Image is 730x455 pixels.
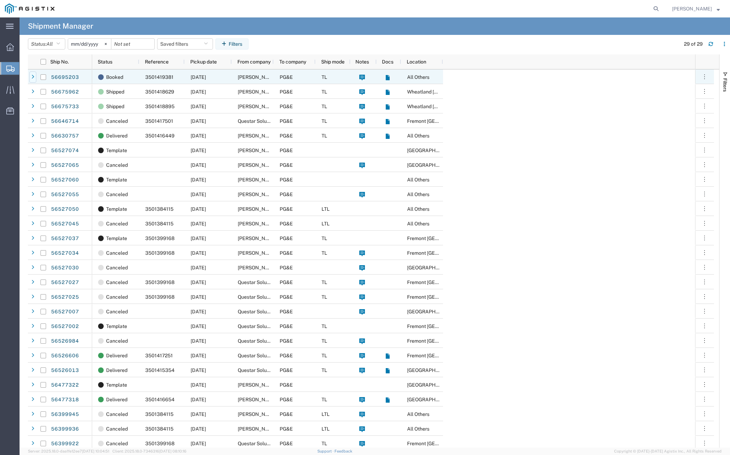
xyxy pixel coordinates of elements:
[407,279,477,285] span: Fremont DC
[145,59,169,65] span: Reference
[51,189,79,200] a: 56527055
[407,309,457,314] span: Fresno DC
[215,38,249,50] button: Filters
[5,3,54,14] img: logo
[280,206,293,212] span: PG&E
[145,411,174,417] span: 3501384115
[321,59,345,65] span: Ship mode
[407,441,477,446] span: Fremont DC
[191,426,206,432] span: 08/05/2025
[51,409,79,420] a: 56399945
[106,334,128,348] span: Canceled
[51,321,79,332] a: 56527002
[51,277,79,288] a: 56527027
[238,411,331,417] span: Gillis & Lane Inc
[46,41,53,47] span: All
[407,162,457,168] span: Union City
[238,382,331,388] span: Gillis & Lane Inc
[407,177,429,182] span: All Others
[407,265,457,270] span: Fresno DC
[51,380,79,391] a: 56477322
[191,148,206,153] span: 08/18/2025
[145,367,175,373] span: 3501415354
[51,248,79,259] a: 56527034
[191,441,206,446] span: 08/05/2025
[280,426,293,432] span: PG&E
[145,133,175,139] span: 3501416449
[238,426,331,432] span: Gillis & Lane Inc
[68,39,111,49] input: Not set
[191,279,206,285] span: 08/18/2025
[191,323,206,329] span: 08/18/2025
[280,338,293,344] span: PG&E
[51,101,79,112] a: 56675733
[51,424,79,435] a: 56399936
[238,221,331,226] span: Gillis & Lane Inc
[322,74,327,80] span: TL
[280,265,293,270] span: PG&E
[280,177,293,182] span: PG&E
[145,74,174,80] span: 3501419381
[280,411,293,417] span: PG&E
[280,89,293,95] span: PG&E
[407,192,429,197] span: All Others
[145,279,175,285] span: 3501399168
[51,438,79,449] a: 56399922
[238,206,331,212] span: Gillis & Lane Inc
[145,397,175,402] span: 3501416654
[106,260,128,275] span: Canceled
[280,294,293,300] span: PG&E
[145,236,175,241] span: 3501399168
[191,192,206,197] span: 08/18/2025
[407,411,429,417] span: All Others
[106,275,128,290] span: Canceled
[106,246,128,260] span: Canceled
[191,411,206,417] span: 08/05/2025
[51,350,79,361] a: 56526606
[407,74,429,80] span: All Others
[191,221,206,226] span: 08/18/2025
[191,309,206,314] span: 08/18/2025
[238,353,288,358] span: Questar Solutions LLC
[322,236,327,241] span: TL
[407,148,457,153] span: Union City
[191,382,206,388] span: 08/12/2025
[280,367,293,373] span: PG&E
[238,309,288,314] span: Questar Solutions LLC
[238,104,331,109] span: Gillis & Lane Inc
[145,441,175,446] span: 3501399168
[407,323,477,329] span: Fremont DC
[82,449,109,453] span: [DATE] 10:04:51
[238,323,288,329] span: Questar Solutions LLC
[407,382,457,388] span: Fresno DC
[407,104,482,109] span: Wheatland DC
[51,394,79,405] a: 56477318
[322,338,327,344] span: TL
[322,104,327,109] span: TL
[51,262,79,274] a: 56527030
[238,177,331,182] span: Gillis & Lane Inc
[145,89,174,95] span: 3501418629
[51,292,79,303] a: 56527025
[106,187,128,202] span: Canceled
[50,59,69,65] span: Ship No.
[322,411,330,417] span: LTL
[238,294,288,300] span: Questar Solutions LLC
[322,118,327,124] span: TL
[51,336,79,347] a: 56526984
[106,99,124,114] span: Shipped
[106,348,127,363] span: Delivered
[106,422,128,436] span: Canceled
[322,353,327,358] span: TL
[238,74,331,80] span: Gillis & Lane Inc
[280,441,293,446] span: PG&E
[238,338,288,344] span: Questar Solutions LLC
[191,177,206,182] span: 08/18/2025
[322,426,330,432] span: LTL
[322,89,327,95] span: TL
[407,221,429,226] span: All Others
[382,59,393,65] span: Docs
[238,118,288,124] span: Questar Solutions LLC
[407,59,426,65] span: Location
[112,449,186,453] span: Client: 2025.18.0-7346316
